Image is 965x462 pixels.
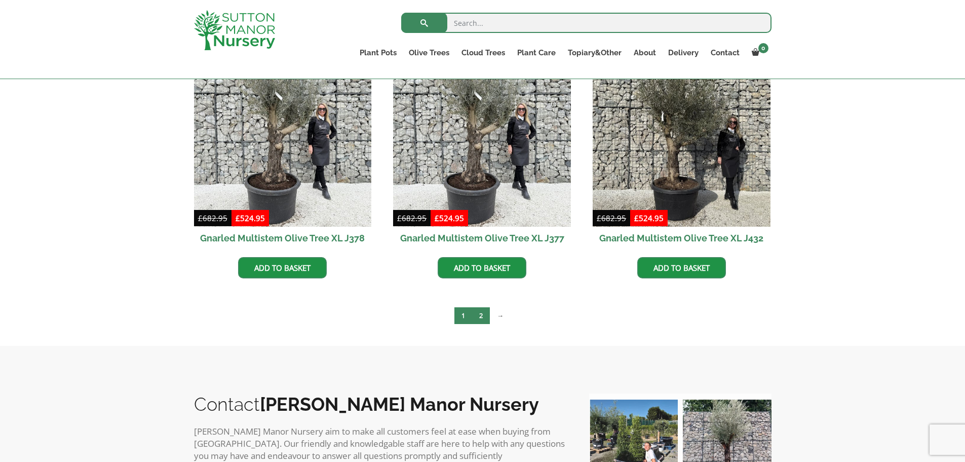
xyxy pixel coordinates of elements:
span: £ [597,213,601,223]
h2: Contact [194,394,569,415]
a: Contact [705,46,746,60]
a: Delivery [662,46,705,60]
img: Gnarled Multistem Olive Tree XL J378 [194,49,372,227]
a: Cloud Trees [455,46,511,60]
a: Plant Care [511,46,562,60]
h2: Gnarled Multistem Olive Tree XL J378 [194,227,372,250]
a: → [490,307,511,324]
b: [PERSON_NAME] Manor Nursery [260,394,539,415]
input: Search... [401,13,771,33]
span: 0 [758,43,768,53]
nav: Product Pagination [194,307,771,328]
img: Gnarled Multistem Olive Tree XL J377 [393,49,571,227]
bdi: 524.95 [236,213,265,223]
a: Page 2 [472,307,490,324]
span: £ [634,213,639,223]
a: Sale! Gnarled Multistem Olive Tree XL J378 [194,49,372,250]
a: Add to basket: “Gnarled Multistem Olive Tree XL J377” [438,257,526,278]
span: £ [435,213,439,223]
span: £ [397,213,402,223]
a: About [628,46,662,60]
a: Add to basket: “Gnarled Multistem Olive Tree XL J432” [637,257,726,278]
img: Gnarled Multistem Olive Tree XL J432 [593,49,770,227]
h2: Gnarled Multistem Olive Tree XL J432 [593,227,770,250]
a: Sale! Gnarled Multistem Olive Tree XL J377 [393,49,571,250]
a: Topiary&Other [562,46,628,60]
h2: Gnarled Multistem Olive Tree XL J377 [393,227,571,250]
a: Add to basket: “Gnarled Multistem Olive Tree XL J378” [238,257,327,278]
span: £ [236,213,240,223]
a: Sale! Gnarled Multistem Olive Tree XL J432 [593,49,770,250]
bdi: 682.95 [597,213,626,223]
span: Page 1 [454,307,472,324]
a: Olive Trees [403,46,455,60]
bdi: 524.95 [634,213,664,223]
bdi: 682.95 [397,213,427,223]
p: [PERSON_NAME] Manor Nursery aim to make all customers feel at ease when buying from [GEOGRAPHIC_D... [194,425,569,462]
a: Plant Pots [354,46,403,60]
a: 0 [746,46,771,60]
span: £ [198,213,203,223]
bdi: 524.95 [435,213,464,223]
bdi: 682.95 [198,213,227,223]
img: logo [194,10,275,50]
